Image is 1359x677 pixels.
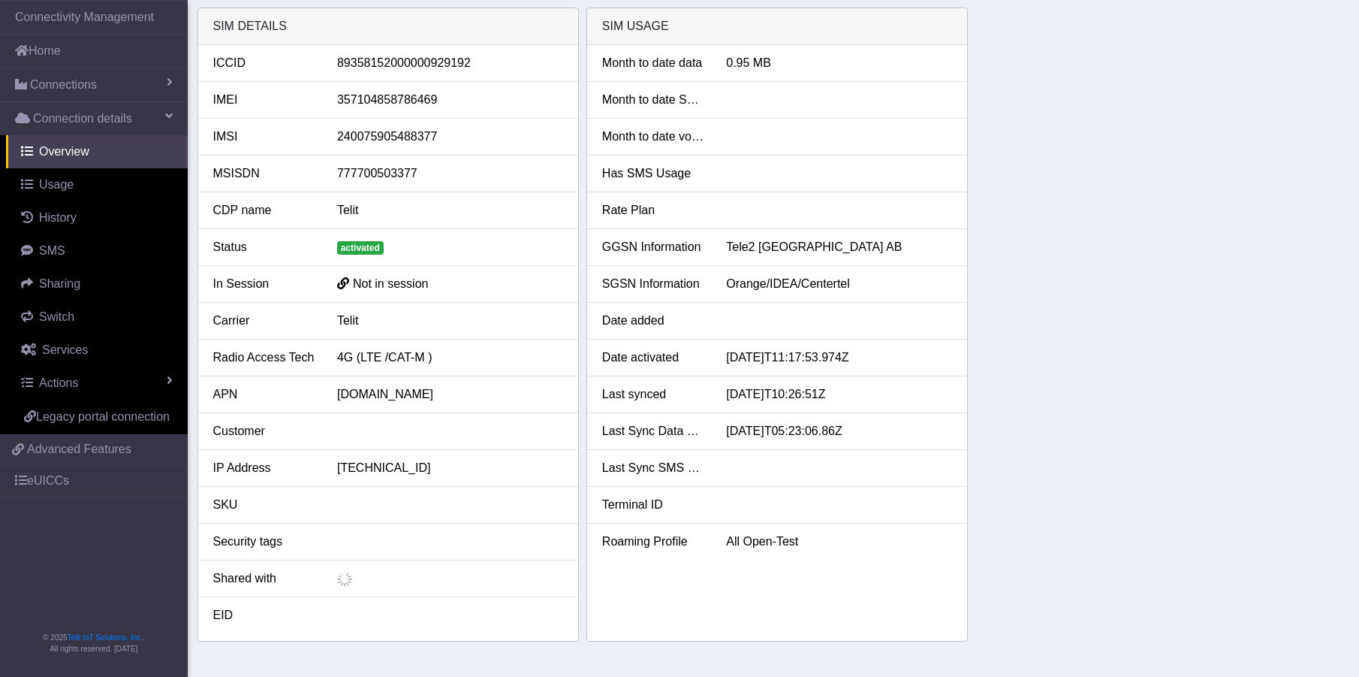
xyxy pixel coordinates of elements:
div: Month to date data [591,54,715,72]
span: Services [42,343,88,356]
img: loading.gif [337,572,352,587]
div: [DATE]T10:26:51Z [715,385,963,403]
div: CDP name [202,201,326,219]
div: Status [202,238,326,256]
div: Carrier [202,312,326,330]
div: Orange/IDEA/Centertel [715,275,963,293]
div: 89358152000000929192 [326,54,574,72]
div: SGSN Information [591,275,715,293]
div: Date activated [591,349,715,367]
a: History [6,201,188,234]
div: Tele2 [GEOGRAPHIC_DATA] AB [715,238,963,256]
a: Services [6,334,188,367]
div: [DOMAIN_NAME] [326,385,574,403]
div: Telit [326,201,574,219]
span: Advanced Features [27,440,131,458]
div: All Open-Test [715,533,963,551]
span: Overview [39,145,89,158]
span: Not in session [353,277,429,290]
div: Customer [202,422,326,440]
div: 240075905488377 [326,128,574,146]
div: Has SMS Usage [591,165,715,183]
div: 357104858786469 [326,91,574,109]
div: SIM Usage [587,8,967,45]
a: Sharing [6,267,188,301]
div: Roaming Profile [591,533,715,551]
div: Last Sync SMS Usage [591,459,715,477]
div: IMEI [202,91,326,109]
div: IMSI [202,128,326,146]
div: 4G (LTE /CAT-M ) [326,349,574,367]
div: Telit [326,312,574,330]
div: [DATE]T05:23:06.86Z [715,422,963,440]
div: Last Sync Data Usage [591,422,715,440]
span: SMS [39,244,65,257]
div: Security tags [202,533,326,551]
div: Month to date voice [591,128,715,146]
a: Telit IoT Solutions, Inc. [68,633,143,642]
div: APN [202,385,326,403]
div: MSISDN [202,165,326,183]
span: History [39,211,77,224]
span: Connection details [33,110,132,128]
div: SKU [202,496,326,514]
a: Actions [6,367,188,400]
span: Connections [30,76,97,94]
div: [DATE]T11:17:53.974Z [715,349,963,367]
div: EID [202,606,326,624]
span: Switch [39,310,74,323]
a: Overview [6,135,188,168]
div: 0.95 MB [715,54,963,72]
div: 777700503377 [326,165,574,183]
span: Usage [39,178,74,191]
div: GGSN Information [591,238,715,256]
span: Actions [39,376,78,389]
div: IP Address [202,459,326,477]
div: ICCID [202,54,326,72]
div: In Session [202,275,326,293]
div: Terminal ID [591,496,715,514]
div: Date added [591,312,715,330]
a: Switch [6,301,188,334]
div: Month to date SMS [591,91,715,109]
div: [TECHNICAL_ID] [326,459,574,477]
div: Radio Access Tech [202,349,326,367]
div: Rate Plan [591,201,715,219]
span: activated [337,241,384,255]
div: Shared with [202,570,326,588]
a: Usage [6,168,188,201]
span: Legacy portal connection [36,410,170,423]
div: Last synced [591,385,715,403]
a: SMS [6,234,188,267]
div: SIM details [198,8,578,45]
span: Sharing [39,277,80,290]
